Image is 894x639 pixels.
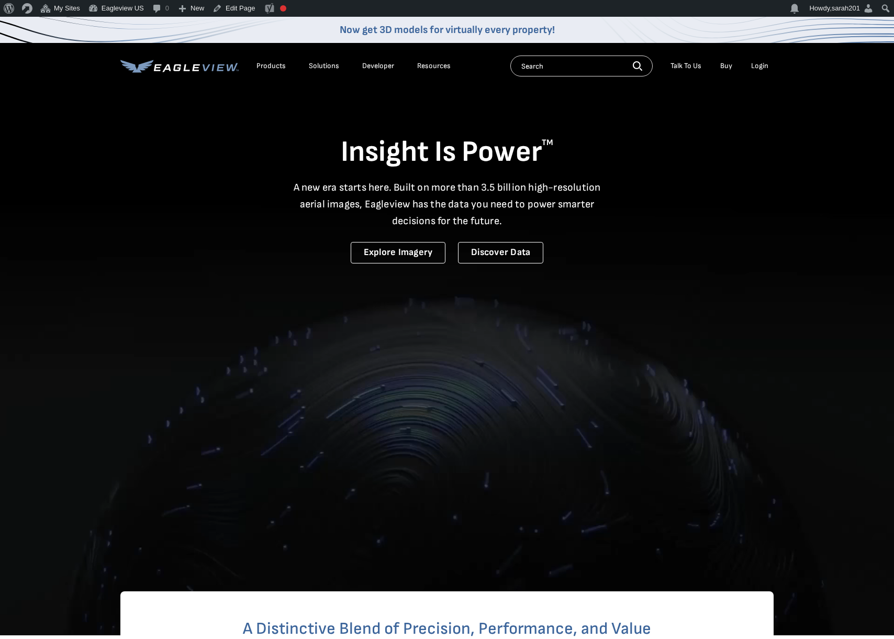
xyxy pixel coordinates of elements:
span: sarah201 [832,4,860,12]
h1: Insight Is Power [120,134,774,171]
a: Explore Imagery [351,242,446,263]
sup: TM [542,138,553,148]
div: Products [256,61,286,71]
div: Solutions [309,61,339,71]
a: Discover Data [458,242,543,263]
a: Developer [362,61,394,71]
input: Search [510,56,653,76]
div: Needs improvement [280,5,286,12]
p: A new era starts here. Built on more than 3.5 billion high-resolution aerial images, Eagleview ha... [287,179,607,229]
div: Talk To Us [670,61,701,71]
a: Now get 3D models for virtually every property! [340,24,555,36]
a: Buy [720,61,732,71]
div: Login [751,61,768,71]
h2: A Distinctive Blend of Precision, Performance, and Value [162,621,732,637]
div: Resources [417,61,451,71]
